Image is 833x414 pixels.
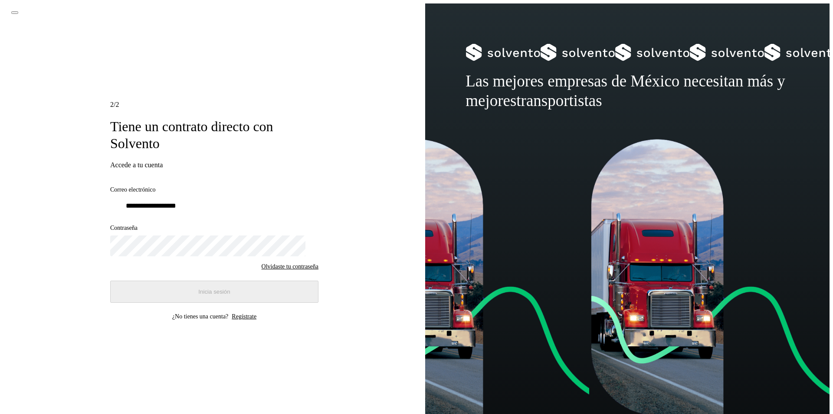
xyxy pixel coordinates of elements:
label: Contraseña [110,225,318,232]
button: Inicia sesión [110,281,318,303]
a: Olvidaste tu contraseña [262,263,318,270]
label: Correo electrónico [110,186,318,194]
p: ¿No tienes una cuenta? [172,313,228,320]
a: Regístrate [232,313,256,320]
h3: Accede a tu cuenta [110,161,318,169]
div: /2 [110,101,318,109]
span: 2 [110,101,114,108]
span: Inicia sesión [198,288,230,295]
h1: Tiene un contrato directo con Solvento [110,118,318,152]
span: transportistas [516,92,602,109]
